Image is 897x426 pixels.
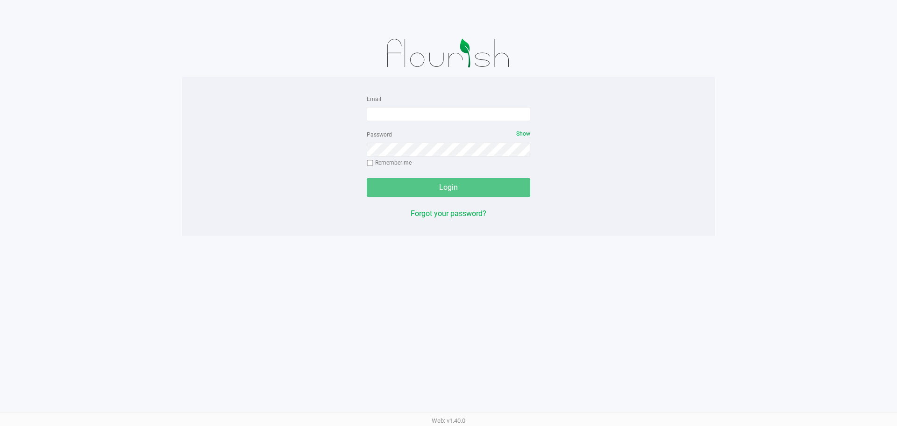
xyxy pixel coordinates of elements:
label: Password [367,130,392,139]
button: Forgot your password? [411,208,486,219]
span: Web: v1.40.0 [432,417,465,424]
label: Email [367,95,381,103]
span: Show [516,130,530,137]
label: Remember me [367,159,412,167]
input: Remember me [367,160,373,166]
